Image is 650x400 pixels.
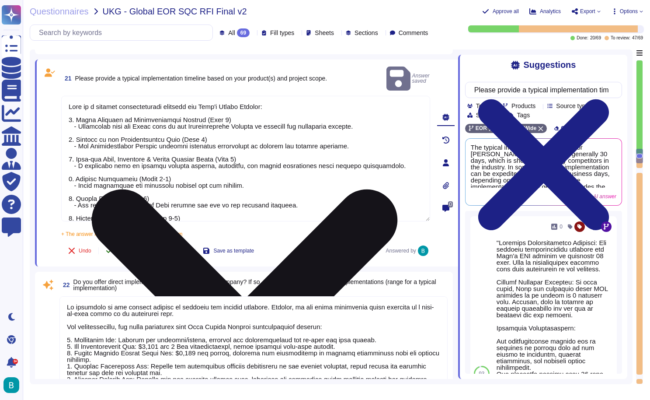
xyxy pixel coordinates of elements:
span: 47 / 69 [632,36,643,40]
span: To review: [611,36,630,40]
img: user [418,246,428,256]
span: Sections [355,30,378,36]
input: Search by keywords [470,82,613,98]
button: Approve all [482,8,519,15]
button: user [2,375,25,395]
span: All [228,30,235,36]
span: Options [620,9,638,14]
span: Answer saved [386,65,430,92]
span: 0 [448,201,453,207]
span: 93 [479,371,484,376]
span: Approve all [493,9,519,14]
button: Analytics [529,8,561,15]
input: Search by keywords [35,25,212,40]
span: Sheets [315,30,334,36]
textarea: The typical implementation timeline for [PERSON_NAME] EOR service is generally 30 days, which is ... [61,96,430,221]
span: 20 / 69 [590,36,601,40]
span: Please provide a typical implementation timeline based on your product(s) and project scope. [75,75,327,82]
span: Questionnaires [30,7,89,16]
span: 21 [61,75,72,81]
div: 69 [237,28,250,37]
span: Fill types [270,30,294,36]
span: Done: [577,36,588,40]
div: 9+ [13,359,18,364]
span: Comments [399,30,428,36]
span: Export [580,9,595,14]
img: user [3,377,19,393]
span: 22 [59,282,70,288]
span: UKG - Global EOR SQC RFI Final v2 [103,7,247,16]
span: Analytics [540,9,561,14]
